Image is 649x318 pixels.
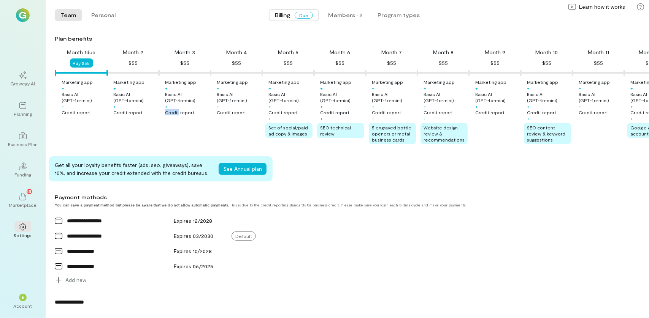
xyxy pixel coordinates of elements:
div: + [527,85,530,91]
div: Settings [14,232,32,238]
div: $55 [232,58,241,68]
span: Expires 12/2028 [174,217,212,224]
a: Marketplace [9,187,36,214]
div: Basic AI (GPT‑4o‑mini) [113,91,157,103]
div: Month 1 due [67,49,96,56]
div: Month 4 [226,49,247,56]
div: + [630,103,633,109]
a: Growegy AI [9,65,36,93]
div: + [268,85,271,91]
div: + [165,85,168,91]
div: Month 2 [123,49,143,56]
button: Program types [371,9,426,21]
div: Marketing app [62,79,93,85]
div: + [113,85,116,91]
div: $55 [335,58,344,68]
div: $55 [387,58,396,68]
div: Credit report [475,109,505,115]
button: BillingDue [269,9,319,21]
div: Credit report [113,109,143,115]
div: Marketing app [527,79,558,85]
div: + [372,103,374,109]
div: Month 8 [433,49,454,56]
div: Month 7 [381,49,402,56]
span: SEO technical review [320,125,351,136]
div: + [630,115,633,121]
div: Marketing app [113,79,144,85]
a: Business Plan [9,126,36,153]
div: Basic AI (GPT‑4o‑mini) [372,91,416,103]
div: Payment methods [55,194,587,201]
div: Growegy AI [11,80,35,87]
div: Credit report [320,109,349,115]
div: Month 3 [175,49,195,56]
div: Credit report [165,109,194,115]
div: Month 11 [588,49,609,56]
div: Basic AI (GPT‑4o‑mini) [165,91,209,103]
div: Marketing app [217,79,248,85]
div: This is due to the credit reporting standards for business credit. Please make sure you login eac... [55,203,587,207]
span: Expires 06/2025 [174,263,213,269]
div: $55 [284,58,293,68]
div: + [113,103,116,109]
div: + [630,85,633,91]
div: Planning [14,111,32,117]
div: + [217,85,219,91]
div: Business Plan [8,141,38,147]
div: + [527,103,530,109]
div: Basic AI (GPT‑4o‑mini) [320,91,364,103]
div: Marketplace [9,202,37,208]
div: Credit report [579,109,608,115]
div: + [579,103,581,109]
div: + [424,115,426,121]
div: + [320,103,323,109]
div: + [62,85,64,91]
span: Billing [275,11,290,19]
div: Basic AI (GPT‑4o‑mini) [268,91,313,103]
span: 13 [27,188,32,195]
div: + [268,115,271,121]
span: Expires 03/2030 [174,233,213,239]
div: Members · 2 [328,11,362,19]
a: Settings [9,217,36,244]
div: Marketing app [372,79,403,85]
span: SEO content review & keyword suggestions [527,125,565,142]
span: Learn how it works [579,3,625,11]
div: Funding [14,172,31,178]
div: *Account [9,288,36,315]
div: + [527,115,530,121]
div: Plan benefits [55,35,646,43]
span: Website design review & recommendations [424,125,465,142]
div: + [62,103,64,109]
div: Basic AI (GPT‑4o‑mini) [579,91,623,103]
div: Credit report [527,109,556,115]
span: Set of social/paid ad copy & images [268,125,308,136]
div: $55 [180,58,189,68]
div: Marketing app [579,79,610,85]
strong: You can save a payment method but please be aware that we do not allow automatic payments. [55,203,229,207]
div: + [475,85,478,91]
div: Month 10 [536,49,558,56]
button: See Annual plan [219,163,267,175]
div: Basic AI (GPT‑4o‑mini) [62,91,106,103]
button: Pay $55 [70,58,93,68]
div: Credit report [372,109,401,115]
div: $55 [129,58,138,68]
span: Default [232,231,256,241]
div: Marketing app [320,79,351,85]
span: 5 engraved bottle openers or metal business cards [372,125,411,142]
div: + [372,115,374,121]
div: + [217,103,219,109]
div: Credit report [424,109,453,115]
div: Month 9 [485,49,505,56]
div: + [320,115,323,121]
div: + [372,85,374,91]
div: Credit report [62,109,91,115]
div: Month 6 [330,49,350,56]
span: Add new [65,276,86,284]
div: + [579,85,581,91]
div: Marketing app [268,79,300,85]
div: Basic AI (GPT‑4o‑mini) [527,91,571,103]
div: Credit report [268,109,298,115]
div: Basic AI (GPT‑4o‑mini) [217,91,261,103]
